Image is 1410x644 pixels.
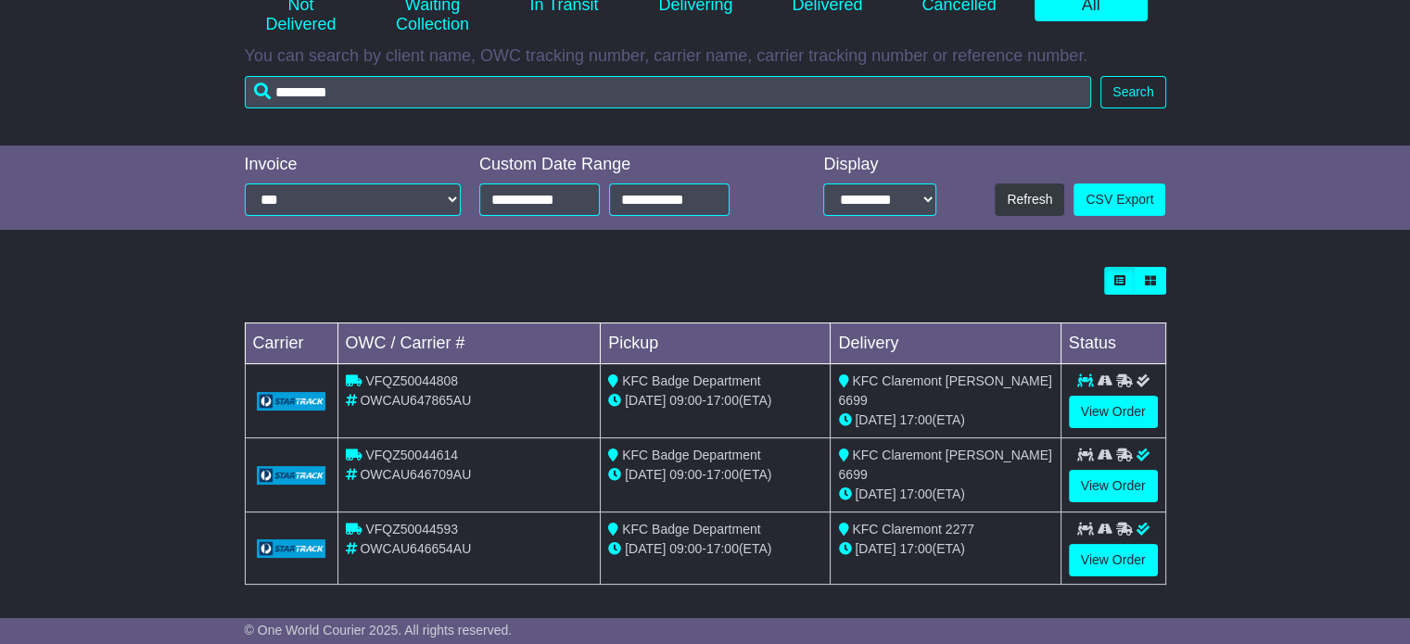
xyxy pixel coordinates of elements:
[899,486,932,501] span: 17:00
[838,410,1052,430] div: (ETA)
[245,46,1166,67] p: You can search by client name, OWC tracking number, carrier name, carrier tracking number or refe...
[995,183,1064,216] button: Refresh
[1100,76,1165,108] button: Search
[1069,470,1158,502] a: View Order
[706,541,739,556] span: 17:00
[669,541,702,556] span: 09:00
[838,448,1051,482] span: KFC Claremont [PERSON_NAME] 6699
[706,393,739,408] span: 17:00
[479,155,774,175] div: Custom Date Range
[622,522,760,537] span: KFC Badge Department
[823,155,936,175] div: Display
[257,539,326,558] img: GetCarrierServiceLogo
[1069,544,1158,576] a: View Order
[1073,183,1165,216] a: CSV Export
[622,448,760,462] span: KFC Badge Department
[855,541,896,556] span: [DATE]
[622,373,760,388] span: KFC Badge Department
[245,323,337,364] td: Carrier
[899,541,932,556] span: 17:00
[365,373,458,388] span: VFQZ50044808
[855,412,896,427] span: [DATE]
[365,522,458,537] span: VFQZ50044593
[257,466,326,485] img: GetCarrierServiceLogo
[706,467,739,482] span: 17:00
[601,323,831,364] td: Pickup
[245,623,513,638] span: © One World Courier 2025. All rights reserved.
[608,391,822,410] div: - (ETA)
[838,373,1051,408] span: KFC Claremont [PERSON_NAME] 6699
[245,155,462,175] div: Invoice
[608,539,822,559] div: - (ETA)
[669,393,702,408] span: 09:00
[625,467,666,482] span: [DATE]
[831,323,1061,364] td: Delivery
[337,323,601,364] td: OWC / Carrier #
[360,393,471,408] span: OWCAU647865AU
[365,448,458,462] span: VFQZ50044614
[899,412,932,427] span: 17:00
[257,392,326,410] img: GetCarrierServiceLogo
[625,393,666,408] span: [DATE]
[1061,323,1165,364] td: Status
[608,465,822,485] div: - (ETA)
[1069,396,1158,428] a: View Order
[852,522,974,537] span: KFC Claremont 2277
[625,541,666,556] span: [DATE]
[838,485,1052,504] div: (ETA)
[855,486,896,501] span: [DATE]
[669,467,702,482] span: 09:00
[360,467,471,482] span: OWCAU646709AU
[360,541,471,556] span: OWCAU646654AU
[838,539,1052,559] div: (ETA)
